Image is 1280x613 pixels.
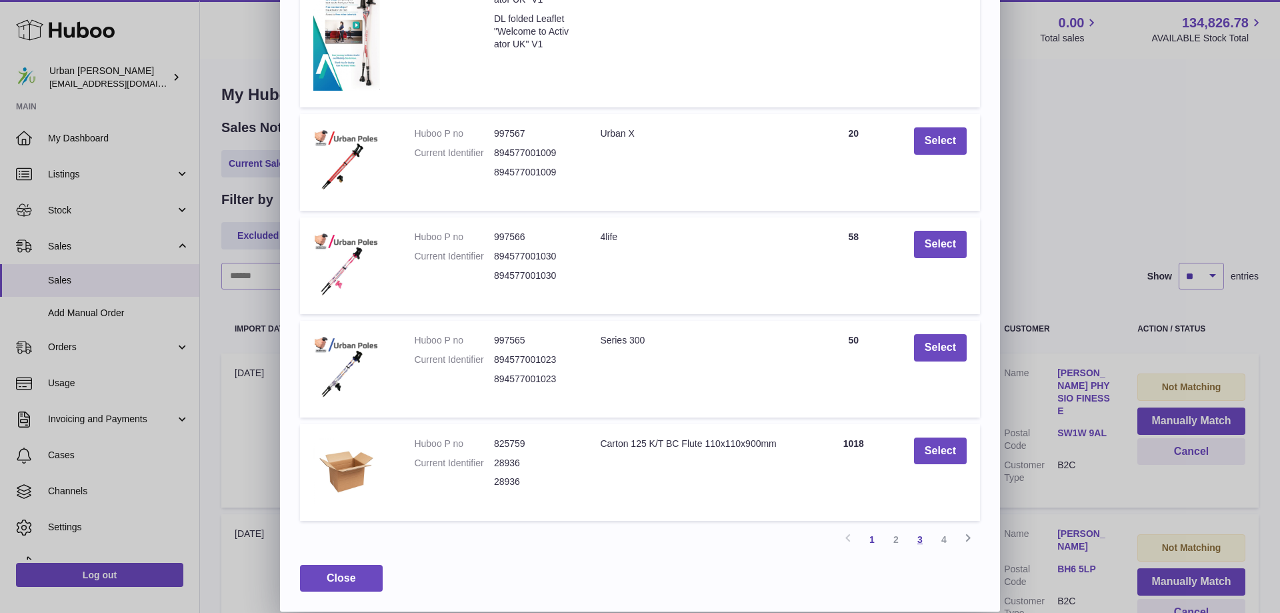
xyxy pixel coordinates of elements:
a: 2 [884,528,908,552]
dd: 997567 [494,127,574,140]
dd: 28936 [494,457,574,470]
dt: Huboo P no [414,334,494,347]
button: Select [914,231,967,258]
img: 4life [313,231,380,297]
dd: 894577001030 [494,250,574,263]
td: 1018 [807,424,901,521]
dd: 894577001023 [494,373,574,386]
dd: 894577001030 [494,269,574,282]
dt: Current Identifier [414,354,494,366]
td: 58 [807,217,901,314]
button: Select [914,438,967,465]
dt: Huboo P no [414,231,494,243]
img: Urban X [313,127,380,194]
dd: 997565 [494,334,574,347]
img: Carton 125 K/T BC Flute 110x110x900mm [313,438,380,504]
div: Carton 125 K/T BC Flute 110x110x900mm [600,438,793,450]
dd: 28936 [494,476,574,488]
a: 3 [908,528,932,552]
dt: Current Identifier [414,457,494,470]
a: 1 [860,528,884,552]
dd: 894577001009 [494,147,574,159]
div: Series 300 [600,334,793,347]
td: 20 [807,114,901,211]
button: Select [914,334,967,362]
div: Urban X [600,127,793,140]
dt: Huboo P no [414,127,494,140]
button: Select [914,127,967,155]
dt: Current Identifier [414,250,494,263]
a: 4 [932,528,956,552]
td: 50 [807,321,901,418]
dt: Huboo P no [414,438,494,450]
span: Close [327,572,356,584]
dt: Current Identifier [414,147,494,159]
dd: 825759 [494,438,574,450]
div: 4life [600,231,793,243]
dd: 894577001009 [494,166,574,179]
img: Series 300 [313,334,380,401]
dd: 894577001023 [494,354,574,366]
dd: 997566 [494,231,574,243]
dd: DL folded Leaflet "Welcome to Activator UK" V1 [494,13,574,51]
button: Close [300,565,383,592]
